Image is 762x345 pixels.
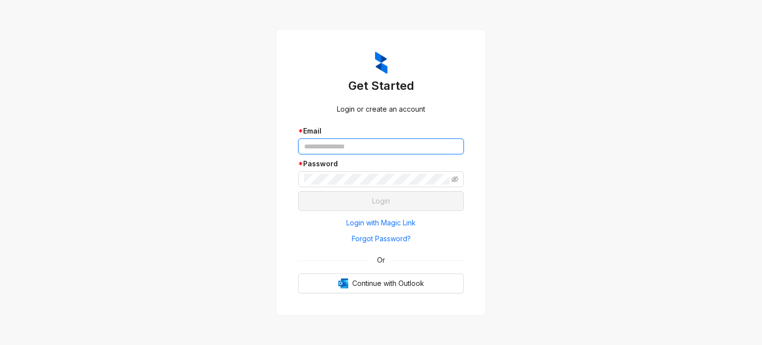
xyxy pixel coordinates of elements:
[338,278,348,288] img: Outlook
[298,126,464,137] div: Email
[346,217,416,228] span: Login with Magic Link
[375,52,387,74] img: ZumaIcon
[451,176,458,183] span: eye-invisible
[298,231,464,247] button: Forgot Password?
[298,78,464,94] h3: Get Started
[352,233,411,244] span: Forgot Password?
[370,255,392,266] span: Or
[298,158,464,169] div: Password
[298,274,464,293] button: OutlookContinue with Outlook
[352,278,424,289] span: Continue with Outlook
[298,191,464,211] button: Login
[298,215,464,231] button: Login with Magic Link
[298,104,464,115] div: Login or create an account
